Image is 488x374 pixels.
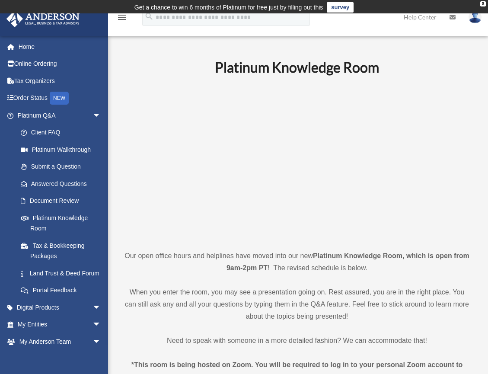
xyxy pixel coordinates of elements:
div: NEW [50,92,69,105]
a: Client FAQ [12,124,114,141]
a: Order StatusNEW [6,90,114,107]
a: menu [117,15,127,22]
a: Answered Questions [12,175,114,192]
span: arrow_drop_down [92,316,110,334]
a: Platinum Q&Aarrow_drop_down [6,107,114,124]
img: User Pic [469,11,482,23]
a: Tax Organizers [6,72,114,90]
span: arrow_drop_down [92,333,110,351]
a: Online Ordering [6,55,114,73]
i: menu [117,12,127,22]
p: Need to speak with someone in a more detailed fashion? We can accommodate that! [123,335,471,347]
a: Document Review [12,192,114,210]
span: arrow_drop_down [92,107,110,125]
strong: Platinum Knowledge Room, which is open from 9am-2pm PT [226,252,469,272]
div: Get a chance to win 6 months of Platinum for free just by filling out this [134,2,323,13]
a: Tax & Bookkeeping Packages [12,237,114,265]
a: My Entitiesarrow_drop_down [6,316,114,333]
a: Digital Productsarrow_drop_down [6,299,114,316]
b: Platinum Knowledge Room [215,59,379,76]
p: Our open office hours and helplines have moved into our new ! The revised schedule is below. [123,250,471,274]
a: Submit a Question [12,158,114,176]
span: arrow_drop_down [92,299,110,316]
a: Home [6,38,114,55]
a: Platinum Walkthrough [12,141,114,158]
a: Platinum Knowledge Room [12,209,110,237]
iframe: 231110_Toby_KnowledgeRoom [167,88,427,234]
p: When you enter the room, you may see a presentation going on. Rest assured, you are in the right ... [123,286,471,323]
a: Portal Feedback [12,282,114,299]
div: close [480,1,486,6]
a: Land Trust & Deed Forum [12,265,114,282]
a: My Anderson Teamarrow_drop_down [6,333,114,350]
i: search [144,12,154,21]
img: Anderson Advisors Platinum Portal [4,10,82,27]
a: survey [327,2,354,13]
